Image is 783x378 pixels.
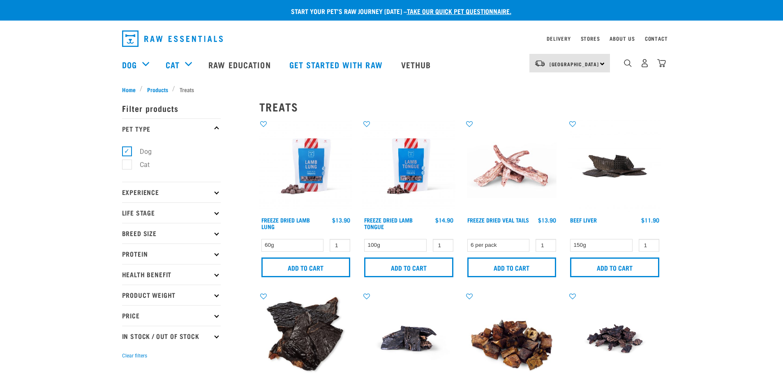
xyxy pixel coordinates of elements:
[467,257,557,277] input: Add to cart
[534,60,545,67] img: van-moving.png
[538,217,556,223] div: $13.90
[122,98,221,118] p: Filter products
[147,85,168,94] span: Products
[281,48,393,81] a: Get started with Raw
[122,85,136,94] span: Home
[259,120,353,213] img: RE Product Shoot 2023 Nov8571
[122,118,221,139] p: Pet Type
[122,243,221,264] p: Protein
[122,85,140,94] a: Home
[465,120,559,213] img: FD Veal Tail White Background
[536,239,556,252] input: 1
[166,58,180,71] a: Cat
[261,218,310,228] a: Freeze Dried Lamb Lung
[362,120,455,213] img: RE Product Shoot 2023 Nov8575
[122,85,661,94] nav: breadcrumbs
[127,146,155,157] label: Dog
[624,59,632,67] img: home-icon-1@2x.png
[657,59,666,67] img: home-icon@2x.png
[330,239,350,252] input: 1
[645,37,668,40] a: Contact
[570,257,659,277] input: Add to cart
[261,257,351,277] input: Add to cart
[639,239,659,252] input: 1
[122,352,147,359] button: Clear filters
[115,27,668,50] nav: dropdown navigation
[393,48,441,81] a: Vethub
[364,218,413,228] a: Freeze Dried Lamb Tongue
[467,218,529,221] a: Freeze Dried Veal Tails
[570,218,597,221] a: Beef Liver
[547,37,571,40] a: Delivery
[568,120,661,213] img: Beef Liver
[435,217,453,223] div: $14.90
[332,217,350,223] div: $13.90
[550,63,599,65] span: [GEOGRAPHIC_DATA]
[610,37,635,40] a: About Us
[122,285,221,305] p: Product Weight
[143,85,172,94] a: Products
[640,59,649,67] img: user.png
[122,202,221,223] p: Life Stage
[122,30,223,47] img: Raw Essentials Logo
[641,217,659,223] div: $11.90
[127,160,153,170] label: Cat
[122,264,221,285] p: Health Benefit
[200,48,281,81] a: Raw Education
[122,182,221,202] p: Experience
[122,326,221,346] p: In Stock / Out Of Stock
[122,58,137,71] a: Dog
[122,305,221,326] p: Price
[407,9,511,13] a: take our quick pet questionnaire.
[433,239,453,252] input: 1
[122,223,221,243] p: Breed Size
[581,37,600,40] a: Stores
[259,100,661,113] h2: Treats
[364,257,453,277] input: Add to cart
